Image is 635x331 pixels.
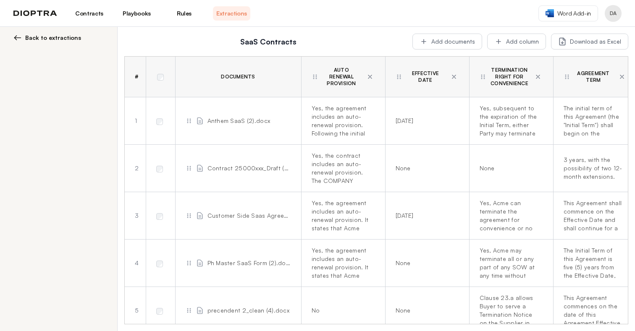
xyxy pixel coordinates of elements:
[406,70,446,83] span: Effective Date
[396,117,456,125] div: [DATE]
[449,72,459,82] button: Delete column
[396,211,456,220] div: [DATE]
[480,104,540,138] div: Yes, subsequent to the expiration of the Initial Term, either Party may terminate this Agreement,...
[617,72,627,82] button: Delete column
[125,97,146,145] td: 1
[574,70,614,83] span: Agreement Term
[551,34,628,50] button: Download as Excel
[546,9,554,17] img: word
[412,34,482,50] button: Add documents
[480,294,540,327] div: Clause 23.a allows Buyer to serve a Termination Notice on the Supplier in respect of any Services...
[564,246,624,280] div: The Initial Term of this Agreement is five (5) years from the Effective Date, with the option for...
[322,67,362,87] span: Auto Renewal Provision
[557,9,591,18] span: Word Add-in
[396,306,456,315] div: None
[165,6,203,21] a: Rules
[538,5,598,21] a: Word Add-in
[118,6,155,21] a: Playbooks
[480,164,540,172] div: None
[564,156,624,181] div: 3 years, with the possibility of two 12-month extensions.
[129,36,407,47] h2: SaaS Contracts
[207,164,291,172] span: Contract 25000xxx_Draft (3).docx
[396,164,456,172] div: None
[312,151,372,185] div: Yes, the contract includes an auto-renewal provision. The COMPANY reserves the right to extend th...
[564,104,624,138] div: The initial term of this Agreement (the "Initial Term") shall begin on the Effective Date and sha...
[25,34,81,42] span: Back to extractions
[213,6,250,21] a: Extractions
[175,57,301,97] th: Documents
[564,199,624,232] div: This Agreement shall commence on the Effective Date and shall continue for a period of 3 year(s) ...
[125,145,146,192] td: 2
[207,117,270,125] span: Anthem SaaS (2).docx
[490,67,530,87] span: Termination Right For Convenience
[125,57,146,97] th: #
[207,211,291,220] span: Customer Side Saas Agreement.docx
[71,6,108,21] a: Contracts
[312,104,372,138] div: Yes, the agreement includes an auto-renewal provision. Following the initial term of three years,...
[396,259,456,267] div: None
[480,199,540,232] div: Yes, Acme can terminate the agreement for convenience or no reason upon sixty (60) days prior wri...
[312,199,372,232] div: Yes, the agreement includes an auto-renewal provision. It states that Acme may renew the agreemen...
[487,34,546,50] button: Add column
[13,34,107,42] button: Back to extractions
[312,306,372,315] div: No
[564,294,624,327] div: This Agreement commences on the date of this Agreement Effective Date and shall terminate 12 mont...
[533,72,543,82] button: Delete column
[365,72,375,82] button: Delete column
[13,10,57,16] img: logo
[480,246,540,280] div: Yes, Acme may terminate all or any part of any SOW at any time without cause and in its sole disc...
[125,192,146,240] td: 3
[207,259,291,267] span: Ph Master SaaS Form (2).docx
[207,306,290,315] span: precendent 2_clean (4).docx
[125,240,146,287] td: 4
[13,34,22,42] img: left arrow
[312,246,372,280] div: Yes, the agreement includes an auto-renewal provision. It states that Acme may extend the agreeme...
[605,5,622,22] button: Profile menu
